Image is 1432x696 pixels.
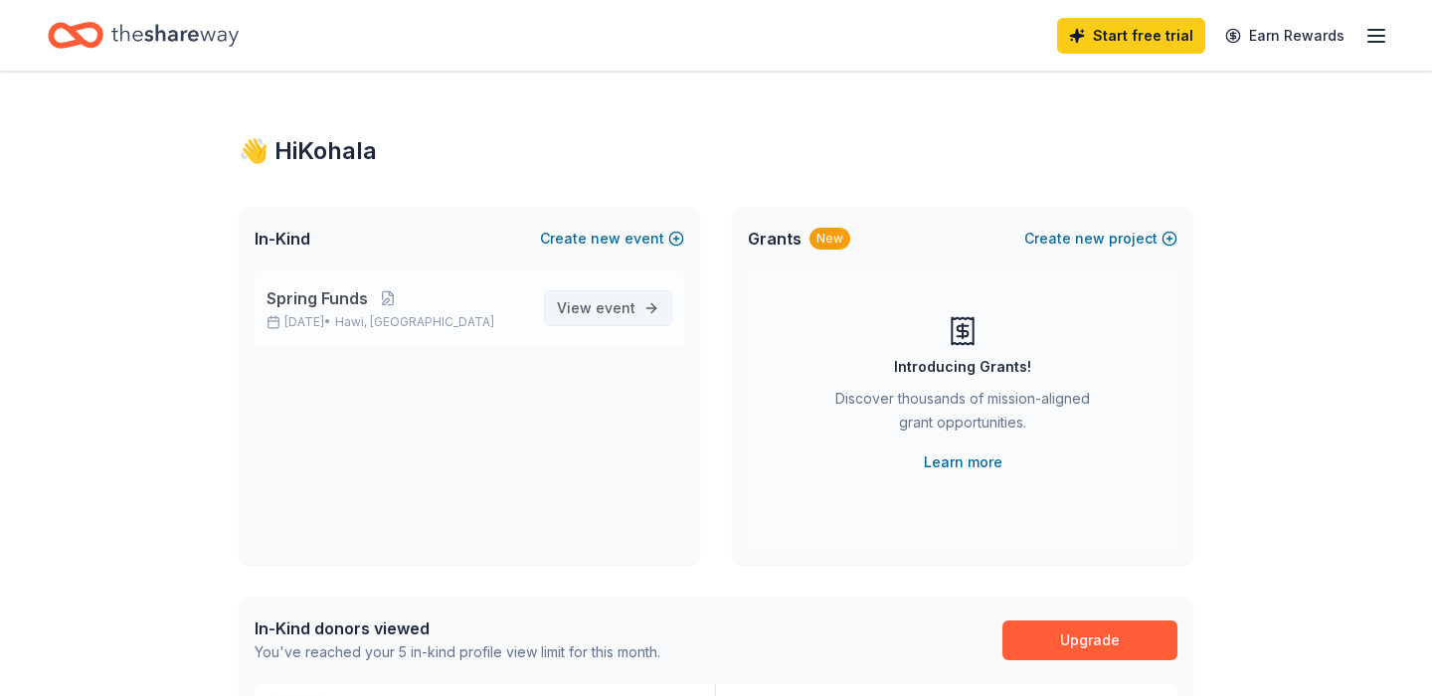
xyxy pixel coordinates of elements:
span: In-Kind [255,227,310,251]
span: View [557,296,635,320]
button: Createnewevent [540,227,684,251]
div: 👋 Hi Kohala [239,135,1193,167]
span: Hawi, [GEOGRAPHIC_DATA] [335,314,494,330]
div: You've reached your 5 in-kind profile view limit for this month. [255,640,660,664]
div: Discover thousands of mission-aligned grant opportunities. [827,387,1098,442]
div: Introducing Grants! [894,355,1031,379]
p: [DATE] • [267,314,528,330]
button: Createnewproject [1024,227,1177,251]
span: Spring Funds [267,286,368,310]
div: In-Kind donors viewed [255,616,660,640]
span: new [591,227,621,251]
span: Grants [748,227,802,251]
a: Learn more [924,450,1002,474]
a: Home [48,12,239,59]
div: New [809,228,850,250]
a: Earn Rewards [1213,18,1356,54]
a: Upgrade [1002,620,1177,660]
span: new [1075,227,1105,251]
a: Start free trial [1057,18,1205,54]
a: View event [544,290,672,326]
span: event [596,299,635,316]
